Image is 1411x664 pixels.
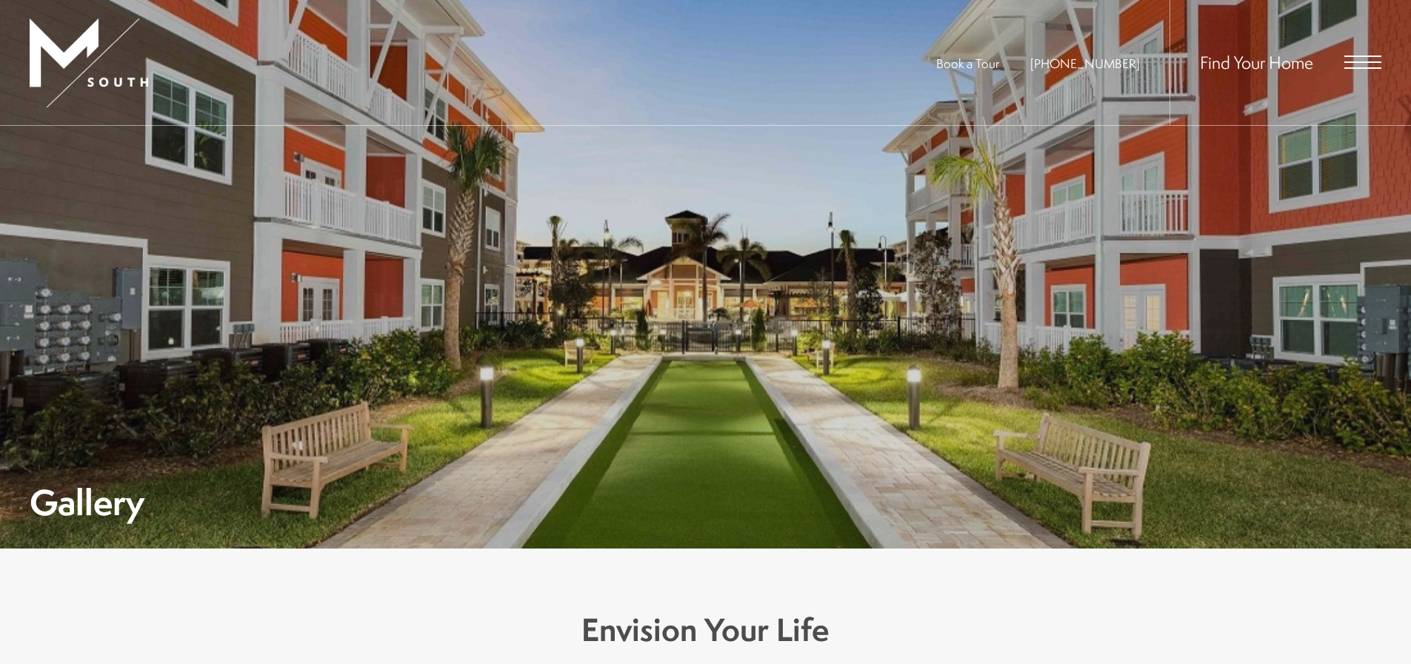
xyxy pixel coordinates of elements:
[1030,55,1140,72] span: [PHONE_NUMBER]
[30,19,148,107] img: MSouth
[936,55,999,72] a: Book a Tour
[30,486,144,519] h1: Gallery
[1200,50,1313,74] a: Find Your Home
[224,608,1187,652] h3: Envision Your Life
[1030,55,1140,72] a: Call Us at 813-570-8014
[1344,56,1381,69] button: Open Menu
